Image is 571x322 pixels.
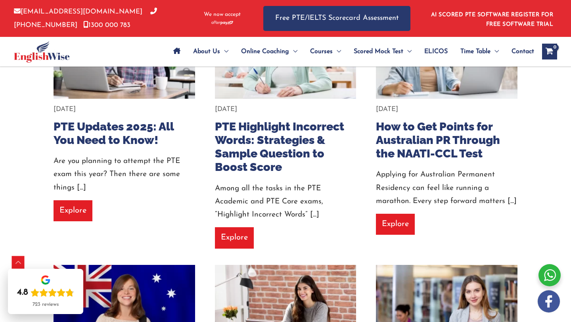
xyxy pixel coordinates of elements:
[333,38,341,65] span: Menu Toggle
[215,106,237,113] span: [DATE]
[54,200,92,221] a: Explore
[193,38,220,65] span: About Us
[241,38,289,65] span: Online Coaching
[354,38,403,65] span: Scored Mock Test
[54,106,76,113] span: [DATE]
[431,12,554,27] a: AI SCORED PTE SOFTWARE REGISTER FOR FREE SOFTWARE TRIAL
[426,6,557,31] aside: Header Widget 1
[215,120,344,174] a: PTE Highlight Incorrect Words: Strategies & Sample Question to Boost Score
[538,290,560,312] img: white-facebook.png
[310,38,333,65] span: Courses
[460,38,491,65] span: Time Table
[33,301,59,308] div: 723 reviews
[204,11,241,19] span: We now accept
[542,44,557,59] a: View Shopping Cart, empty
[289,38,297,65] span: Menu Toggle
[17,287,28,298] div: 4.8
[505,38,534,65] a: Contact
[424,38,448,65] span: ELICOS
[403,38,412,65] span: Menu Toggle
[17,287,74,298] div: Rating: 4.8 out of 5
[54,155,195,194] div: Are you planning to attempt the PTE exam this year? Then there are some things [...]
[167,38,534,65] nav: Site Navigation: Main Menu
[491,38,499,65] span: Menu Toggle
[211,21,233,25] img: Afterpay-Logo
[14,8,142,15] a: [EMAIL_ADDRESS][DOMAIN_NAME]
[54,120,174,147] a: PTE Updates 2025: All You Need to Know!
[304,38,347,65] a: CoursesMenu Toggle
[14,8,157,28] a: [PHONE_NUMBER]
[376,214,415,235] a: Explore
[263,6,410,31] a: Free PTE/IELTS Scorecard Assessment
[14,41,70,63] img: cropped-ew-logo
[215,227,254,248] a: Explore
[220,38,228,65] span: Menu Toggle
[376,120,500,160] a: How to Get Points for Australian PR Through the NAATI-CCL Test
[215,182,356,222] div: Among all the tasks in the PTE Academic and PTE Core exams, “Highlight Incorrect Words” [...]
[347,38,418,65] a: Scored Mock TestMenu Toggle
[187,38,235,65] a: About UsMenu Toggle
[418,38,454,65] a: ELICOS
[454,38,505,65] a: Time TableMenu Toggle
[235,38,304,65] a: Online CoachingMenu Toggle
[376,106,398,113] span: [DATE]
[376,168,517,208] div: Applying for Australian Permanent Residency can feel like running a marathon. Every step forward ...
[512,38,534,65] span: Contact
[83,22,130,29] a: 1300 000 783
